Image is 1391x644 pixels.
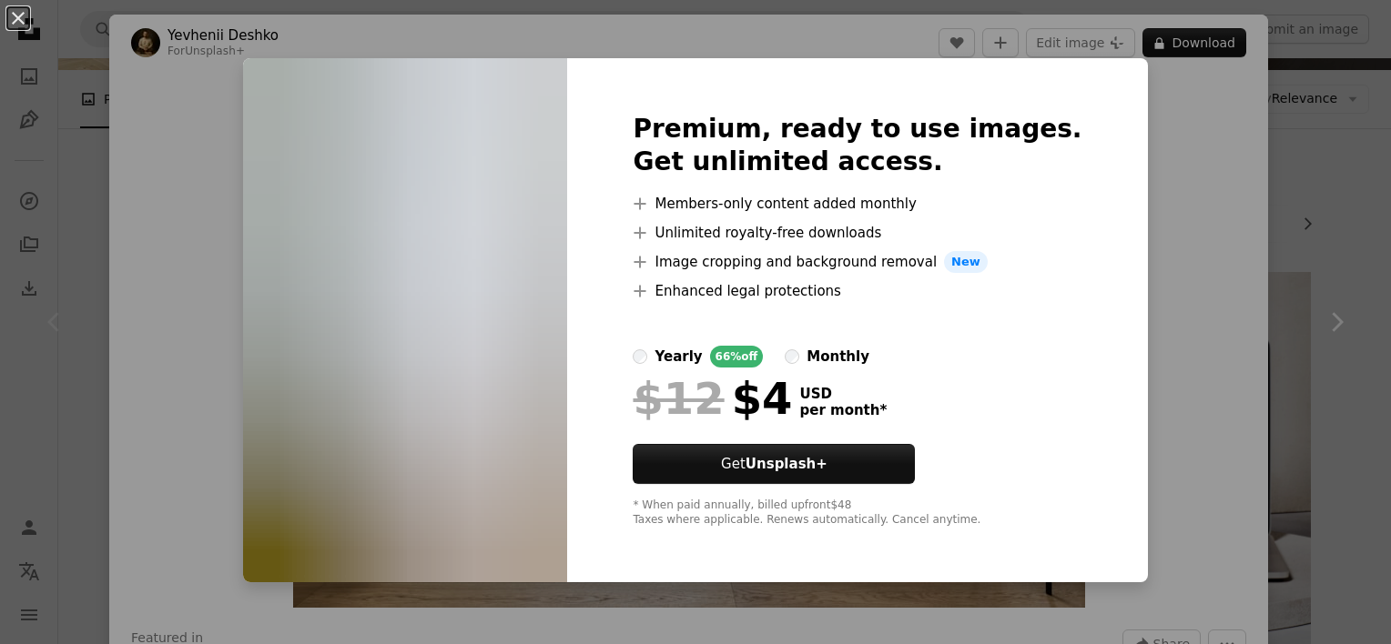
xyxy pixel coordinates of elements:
[633,251,1081,273] li: Image cropping and background removal
[633,375,792,422] div: $4
[633,444,915,484] button: GetUnsplash+
[633,222,1081,244] li: Unlimited royalty-free downloads
[746,456,827,472] strong: Unsplash+
[655,346,702,367] div: yearly
[785,349,799,364] input: monthly
[633,280,1081,302] li: Enhanced legal protections
[799,386,887,402] span: USD
[633,349,647,364] input: yearly66%off
[807,346,869,367] div: monthly
[944,251,988,273] span: New
[243,58,567,582] img: premium_photo-1676823547752-1d24e8597047
[633,113,1081,178] h2: Premium, ready to use images. Get unlimited access.
[710,346,764,367] div: 66% off
[633,498,1081,528] div: * When paid annually, billed upfront $48 Taxes where applicable. Renews automatically. Cancel any...
[633,375,724,422] span: $12
[633,193,1081,215] li: Members-only content added monthly
[799,402,887,418] span: per month *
